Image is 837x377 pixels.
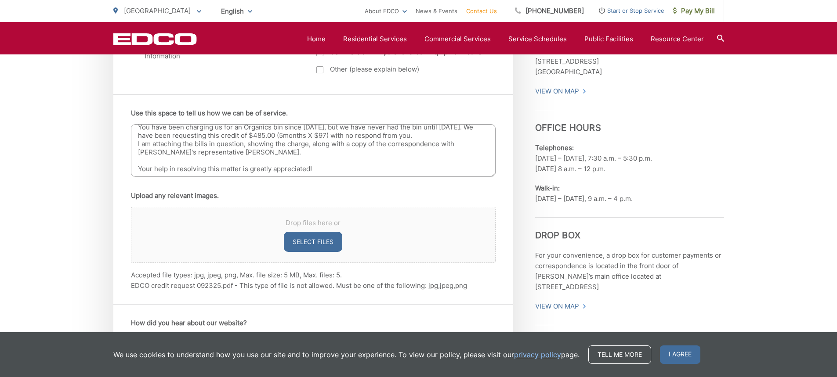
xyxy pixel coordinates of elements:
[365,6,407,16] a: About EDCO
[535,184,560,192] b: Walk-in:
[131,280,496,291] li: EDCO credit request 092325.pdf - This type of file is not allowed. Must be one of the following: ...
[131,192,219,200] label: Upload any relevant images.
[214,4,259,19] span: English
[424,34,491,44] a: Commercial Services
[673,6,715,16] span: Pay My Bill
[535,183,724,204] p: [DATE] – [DATE], 9 a.m. – 4 p.m.
[131,109,288,117] label: Use this space to tell us how we can be of service.
[466,6,497,16] a: Contact Us
[535,301,587,312] a: View On Map
[588,345,651,364] a: Tell me more
[584,34,633,44] a: Public Facilities
[284,232,342,252] button: select files, upload any relevant images.
[113,33,197,45] a: EDCD logo. Return to the homepage.
[535,250,724,292] p: For your convenience, a drop box for customer payments or correspondence is located in the front ...
[651,34,704,44] a: Resource Center
[535,110,724,133] h3: Office Hours
[131,319,247,327] label: How did you hear about our website?
[535,217,724,241] h3: Drop Box
[416,6,457,16] a: News & Events
[142,218,485,228] span: Drop files here or
[660,345,700,364] span: I agree
[514,349,561,360] a: privacy policy
[535,144,574,152] b: Telephones:
[535,86,587,97] a: View On Map
[316,64,485,75] label: Other (please explain below)
[113,349,580,360] p: We use cookies to understand how you use our site and to improve your experience. To view our pol...
[343,34,407,44] a: Residential Services
[124,7,191,15] span: [GEOGRAPHIC_DATA]
[307,34,326,44] a: Home
[535,56,724,77] p: [STREET_ADDRESS] [GEOGRAPHIC_DATA]
[535,143,724,174] p: [DATE] – [DATE], 7:30 a.m. – 5:30 p.m. [DATE] 8 a.m. – 12 p.m.
[131,271,342,279] span: Accepted file types: jpg, jpeg, png, Max. file size: 5 MB, Max. files: 5.
[508,34,567,44] a: Service Schedules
